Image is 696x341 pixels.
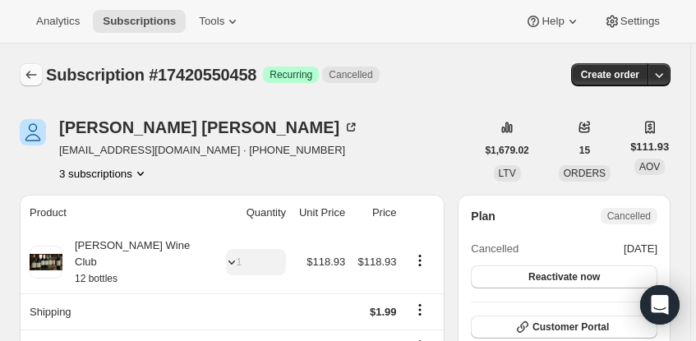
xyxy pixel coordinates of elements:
span: Customer Portal [532,320,609,334]
button: Subscriptions [20,63,43,86]
button: Customer Portal [471,316,657,339]
button: Product actions [407,251,433,270]
th: Product [20,195,217,231]
th: Shipping [20,293,217,329]
button: Shipping actions [407,301,433,319]
small: 12 bottles [75,273,118,284]
span: $1,679.02 [485,144,528,157]
span: 15 [579,144,590,157]
button: Settings [594,10,670,33]
div: Open Intercom Messenger [640,285,680,325]
span: Settings [620,15,660,28]
span: Analytics [36,15,80,28]
span: Subscriptions [103,15,176,28]
div: [PERSON_NAME] Wine Club [62,237,210,287]
button: Create order [571,63,649,86]
span: Susan Galeota [20,119,46,145]
button: Subscriptions [93,10,186,33]
button: Reactivate now [471,265,657,288]
th: Price [350,195,401,231]
span: $111.93 [630,139,669,155]
button: 15 [569,139,600,162]
span: [DATE] [624,241,657,257]
span: $118.93 [358,256,397,268]
span: [EMAIL_ADDRESS][DOMAIN_NAME] · [PHONE_NUMBER] [59,142,359,159]
div: [PERSON_NAME] [PERSON_NAME] [59,119,359,136]
span: Cancelled [607,210,651,223]
span: Create order [581,68,639,81]
span: Tools [199,15,224,28]
span: Reactivate now [528,270,600,283]
button: $1,679.02 [475,139,538,162]
th: Unit Price [291,195,350,231]
span: Cancelled [329,68,372,81]
span: Help [542,15,564,28]
span: AOV [639,161,660,173]
span: Cancelled [471,241,519,257]
button: Tools [189,10,251,33]
button: Help [515,10,590,33]
span: ORDERS [564,168,606,179]
span: LTV [499,168,516,179]
h2: Plan [471,208,495,224]
span: Recurring [270,68,312,81]
span: $1.99 [370,306,397,318]
th: Quantity [217,195,291,231]
button: Product actions [59,165,149,182]
button: Analytics [26,10,90,33]
span: Subscription #17420550458 [46,66,256,84]
span: $118.93 [307,256,345,268]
